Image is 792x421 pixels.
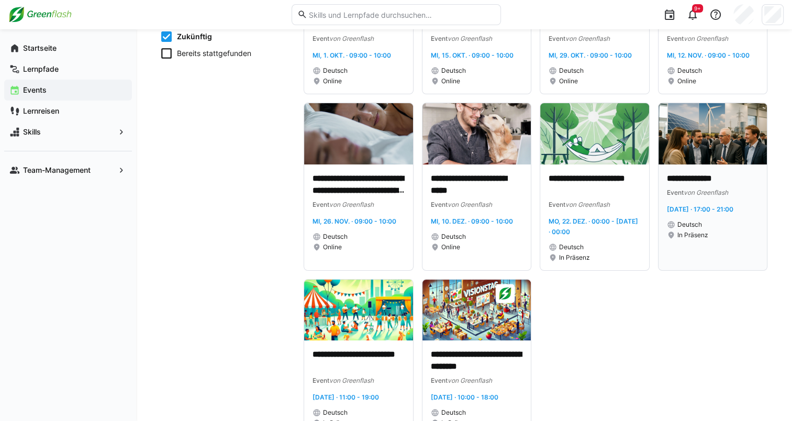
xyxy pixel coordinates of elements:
[313,201,329,208] span: Event
[667,51,750,59] span: Mi, 12. Nov. · 09:00 - 10:00
[565,201,610,208] span: von Greenflash
[323,232,348,241] span: Deutsch
[323,77,342,85] span: Online
[540,103,649,164] img: image
[677,77,696,85] span: Online
[323,408,348,417] span: Deutsch
[448,201,492,208] span: von Greenflash
[441,408,466,417] span: Deutsch
[307,10,495,19] input: Skills und Lernpfade durchsuchen…
[431,201,448,208] span: Event
[323,243,342,251] span: Online
[677,231,708,239] span: In Präsenz
[431,35,448,42] span: Event
[313,376,329,384] span: Event
[323,67,348,75] span: Deutsch
[441,243,460,251] span: Online
[177,48,251,59] span: Bereits stattgefunden
[313,51,391,59] span: Mi, 1. Okt. · 09:00 - 10:00
[304,103,413,164] img: image
[304,280,413,341] img: image
[677,220,702,229] span: Deutsch
[441,77,460,85] span: Online
[549,201,565,208] span: Event
[667,35,684,42] span: Event
[559,243,584,251] span: Deutsch
[431,376,448,384] span: Event
[431,217,513,225] span: Mi, 10. Dez. · 09:00 - 10:00
[549,51,632,59] span: Mi, 29. Okt. · 09:00 - 10:00
[313,217,396,225] span: Mi, 26. Nov. · 09:00 - 10:00
[431,51,514,59] span: Mi, 15. Okt. · 09:00 - 10:00
[659,103,767,164] img: image
[549,35,565,42] span: Event
[313,35,329,42] span: Event
[313,393,379,401] span: [DATE] · 11:00 - 19:00
[677,67,702,75] span: Deutsch
[329,201,374,208] span: von Greenflash
[667,205,733,213] span: [DATE] · 17:00 - 21:00
[441,67,466,75] span: Deutsch
[559,253,590,262] span: In Präsenz
[559,67,584,75] span: Deutsch
[559,77,578,85] span: Online
[549,217,638,236] span: Mo, 22. Dez. · 00:00 - [DATE] · 00:00
[565,35,610,42] span: von Greenflash
[329,35,374,42] span: von Greenflash
[177,31,212,42] span: Zukünftig
[422,103,531,164] img: image
[667,189,684,196] span: Event
[329,376,374,384] span: von Greenflash
[441,232,466,241] span: Deutsch
[684,189,728,196] span: von Greenflash
[431,393,498,401] span: [DATE] · 10:00 - 18:00
[422,280,531,341] img: image
[684,35,728,42] span: von Greenflash
[448,376,492,384] span: von Greenflash
[694,5,701,12] span: 9+
[448,35,492,42] span: von Greenflash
